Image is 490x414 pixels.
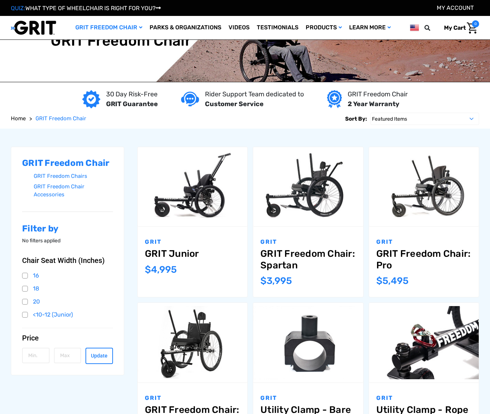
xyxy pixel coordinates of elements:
a: Utility Clamp - Rope Mount,$349.00 [369,303,479,382]
a: GRIT Junior,$4,995.00 [145,248,240,259]
input: Search [428,20,439,35]
a: GRIT Freedom Chair: Spartan,$3,995.00 [260,248,356,271]
a: GRIT Junior,$4,995.00 [138,147,247,227]
a: GRIT Freedom Chair: Spartan,$3,995.00 [253,147,363,227]
a: Videos [225,16,253,39]
a: <10-12 (Junior) [22,309,113,320]
a: 16 [22,270,113,281]
a: GRIT Freedom Chair: Pro,$5,495.00 [369,147,479,227]
img: GRIT All-Terrain Wheelchair and Mobility Equipment [11,20,56,35]
img: GRIT Junior: GRIT Freedom Chair all terrain wheelchair engineered specifically for kids [138,150,247,223]
input: Max. [54,348,81,363]
p: 30 Day Risk-Free [106,89,158,99]
img: Utility Clamp - Rope Mount [369,306,479,379]
p: GRIT [260,238,356,246]
span: $4,995 [145,264,177,275]
input: Min. [22,348,50,363]
a: GRIT Freedom Chair: 3.0,$2,995.00 [138,303,247,382]
a: Cart with 0 items [439,20,479,35]
a: 20 [22,296,113,307]
button: Price [22,334,113,342]
img: Customer service [181,92,199,106]
img: GRIT Guarantee [82,90,100,108]
span: Chair Seat Width (Inches) [22,256,105,265]
img: Year warranty [327,90,342,108]
h2: Filter by [22,223,113,234]
a: GRIT Freedom Chair [72,16,146,39]
img: Cart [467,22,477,34]
p: No filters applied [22,237,113,244]
button: Chair Seat Width (Inches) [22,256,113,265]
img: Utility Clamp - Bare [253,306,363,379]
strong: Customer Service [205,100,264,108]
strong: GRIT Guarantee [106,100,158,108]
img: GRIT Freedom Chair: 3.0 [138,306,247,379]
a: GRIT Freedom Chair [35,114,86,123]
p: GRIT [260,394,356,402]
p: GRIT [145,394,240,402]
img: GRIT Freedom Chair: Spartan [253,150,363,223]
span: $3,995 [260,275,292,287]
label: Sort By: [345,113,367,125]
a: Home [11,114,26,123]
a: Testimonials [253,16,302,39]
span: $5,495 [376,275,409,287]
a: 18 [22,283,113,294]
img: GRIT Freedom Chair Pro: the Pro model shown including contoured Invacare Matrx seatback, Spinergy... [369,150,479,223]
p: GRIT [145,238,240,246]
a: GRIT Freedom Chairs [34,171,113,181]
span: 0 [472,20,479,28]
span: QUIZ: [11,5,25,12]
a: GRIT Freedom Chair: Pro,$5,495.00 [376,248,472,271]
p: Rider Support Team dedicated to [205,89,304,99]
a: Parks & Organizations [146,16,225,39]
p: GRIT [376,238,472,246]
h2: GRIT Freedom Chair [22,158,113,168]
a: Learn More [345,16,394,39]
img: us.png [410,23,419,32]
a: Utility Clamp - Bare,$299.00 [253,303,363,382]
button: Update [85,348,113,364]
p: GRIT [376,394,472,402]
span: GRIT Freedom Chair [35,115,86,122]
strong: 2 Year Warranty [348,100,399,108]
a: Products [302,16,345,39]
span: My Cart [444,24,466,31]
a: QUIZ:WHAT TYPE OF WHEELCHAIR IS RIGHT FOR YOU? [11,5,161,12]
h1: GRIT Freedom Chair [51,32,191,50]
p: GRIT Freedom Chair [348,89,408,99]
span: Price [22,334,39,342]
span: Home [11,115,26,122]
a: GRIT Freedom Chair Accessories [34,181,113,200]
a: Account [437,4,474,11]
